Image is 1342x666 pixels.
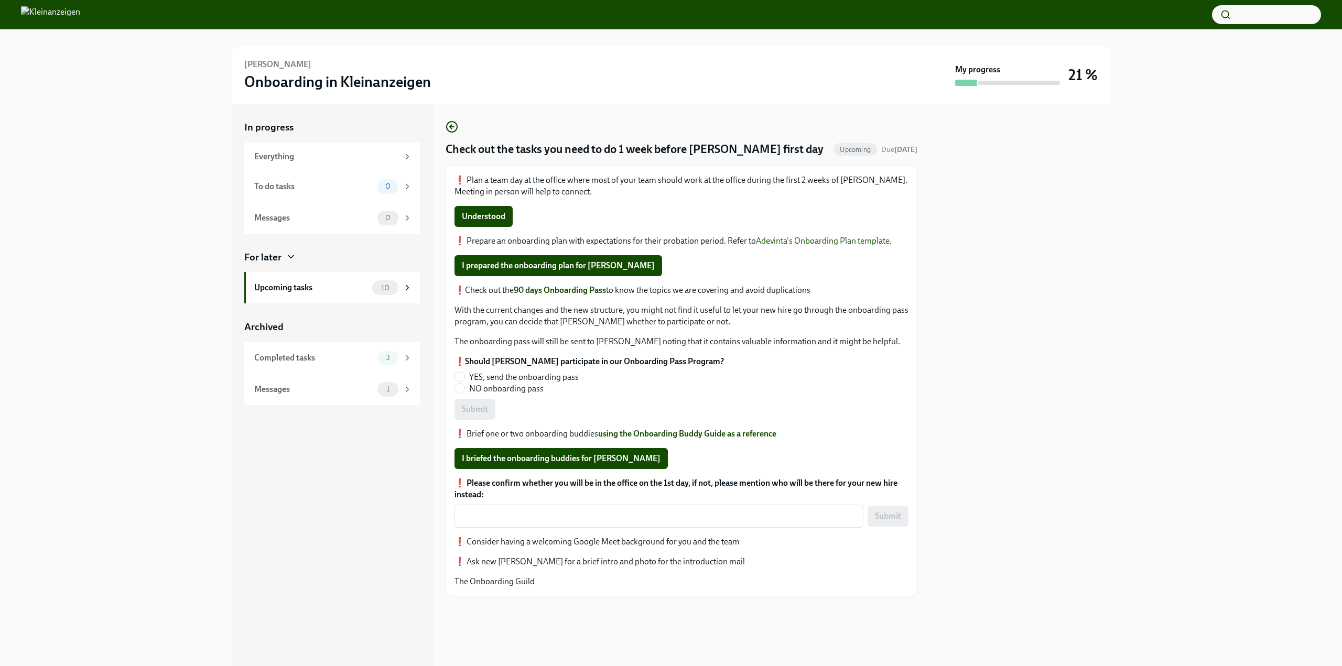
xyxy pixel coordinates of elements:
[514,285,606,295] a: 90 days Onboarding Pass
[446,141,824,157] h4: Check out the tasks you need to do 1 week before [PERSON_NAME] first day
[454,255,662,276] button: I prepared the onboarding plan for [PERSON_NAME]
[379,182,397,190] span: 0
[454,477,908,500] label: ❗️ Please confirm whether you will be in the office on the 1st day, if not, please mention who wi...
[454,428,908,440] p: ❗️ Brief one or two onboarding buddies
[254,282,368,293] div: Upcoming tasks
[254,212,373,224] div: Messages
[894,145,917,154] strong: [DATE]
[881,145,917,154] span: Due
[244,72,431,91] h3: Onboarding in Kleinanzeigen
[462,211,505,222] span: Understood
[454,356,724,367] label: ❗️Should [PERSON_NAME] participate in our Onboarding Pass Program?
[254,181,373,192] div: To do tasks
[380,354,396,362] span: 3
[454,536,908,548] p: ❗️ Consider having a welcoming Google Meet background for you and the team
[244,374,420,405] a: Messages1
[454,556,908,567] p: ❗️ Ask new [PERSON_NAME] for a brief intro and photo for the introduction mail
[469,383,544,395] span: NO onboarding pass
[375,284,396,292] span: 10
[454,576,908,587] p: The Onboarding Guild
[254,151,398,162] div: Everything
[462,453,661,464] span: I briefed the onboarding buddies for [PERSON_NAME]
[955,64,1000,75] strong: My progress
[244,272,420,303] a: Upcoming tasks10
[454,235,908,247] p: ❗️ Prepare an onboarding plan with expectations for their probation period. Refer to .
[454,304,908,327] p: With the current changes and the new structure, you might not find it useful to let your new hire...
[756,236,890,246] a: Adevinta's Onboarding Plan template
[244,59,311,70] h6: [PERSON_NAME]
[598,429,776,439] a: using the Onboarding Buddy Guide as a reference
[244,202,420,234] a: Messages0
[244,121,420,134] a: In progress
[454,174,908,198] p: ❗️ Plan a team day at the office where most of your team should work at the office during the fir...
[244,143,420,171] a: Everything
[379,214,397,222] span: 0
[244,342,420,374] a: Completed tasks3
[244,250,282,264] div: For later
[380,385,396,393] span: 1
[244,250,420,264] a: For later
[1068,65,1098,84] h3: 21 %
[469,372,579,383] span: YES, send the onboarding pass
[834,146,877,154] span: Upcoming
[454,448,668,469] button: I briefed the onboarding buddies for [PERSON_NAME]
[254,352,373,364] div: Completed tasks
[462,260,655,271] span: I prepared the onboarding plan for [PERSON_NAME]
[244,171,420,202] a: To do tasks0
[254,384,373,395] div: Messages
[454,336,908,347] p: The onboarding pass will still be sent to [PERSON_NAME] noting that it contains valuable informat...
[454,206,513,227] button: Understood
[454,285,908,296] p: ❗️Check out the to know the topics we are covering and avoid duplications
[881,145,917,155] span: August 28th, 2025 09:00
[21,6,80,23] img: Kleinanzeigen
[244,320,420,334] a: Archived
